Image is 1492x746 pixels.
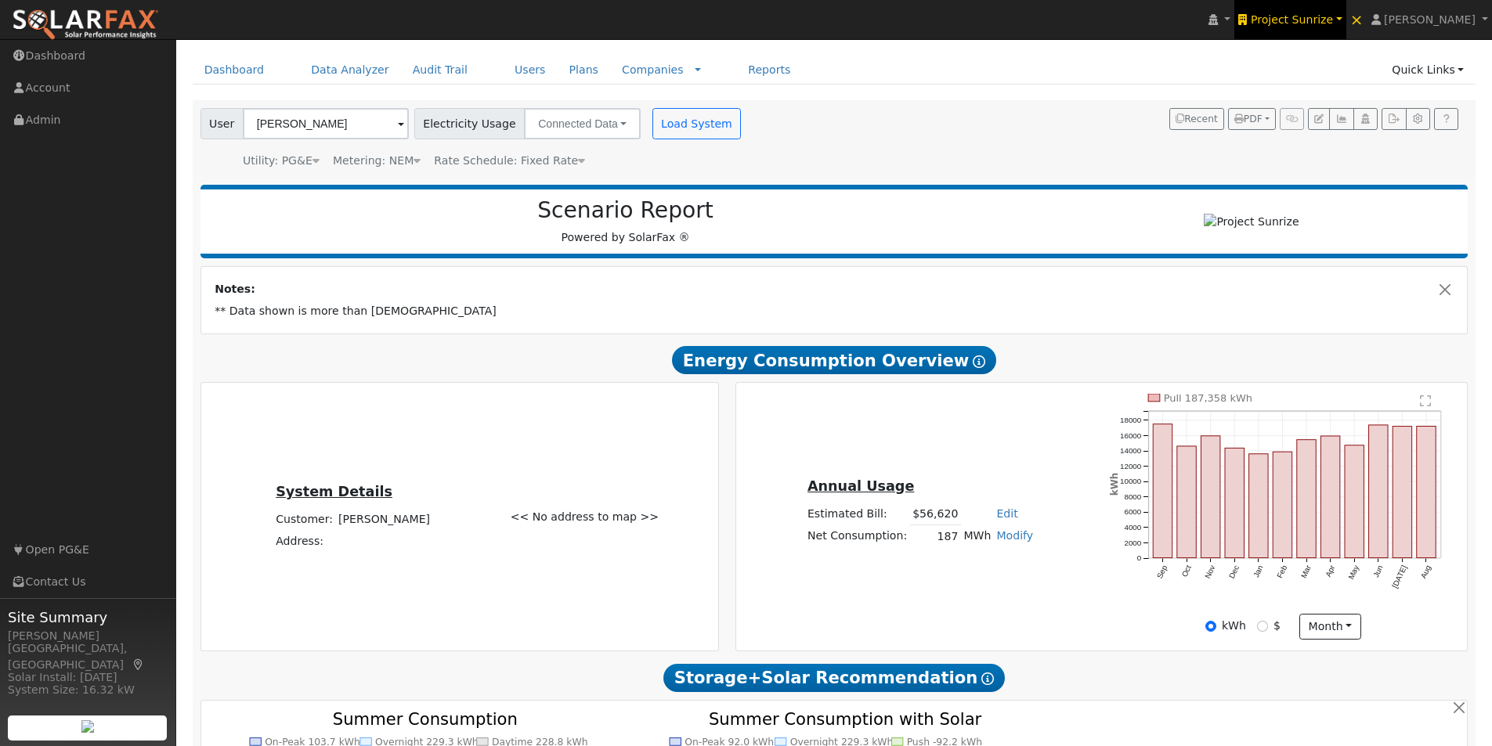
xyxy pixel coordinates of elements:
[414,108,525,139] span: Electricity Usage
[558,56,610,85] a: Plans
[1201,436,1220,558] rect: onclick=""
[401,56,479,85] a: Audit Trail
[1225,449,1244,558] rect: onclick=""
[8,682,168,698] div: System Size: 16.32 kW
[804,503,909,525] td: Estimated Bill:
[1120,431,1142,440] text: 16000
[622,63,684,76] a: Companies
[1125,524,1142,532] text: 4000
[1120,478,1142,486] text: 10000
[1299,564,1313,580] text: Mar
[193,56,276,85] a: Dashboard
[1203,564,1216,581] text: Nov
[1273,452,1292,558] rect: onclick=""
[208,197,1043,246] div: Powered by SolarFax ®
[981,672,994,685] i: Show Help
[652,108,742,139] button: Load System
[1234,114,1263,124] span: PDF
[910,525,961,548] td: 187
[215,283,255,295] strong: Notes:
[807,478,914,494] u: Annual Usage
[1434,108,1458,130] a: Help Link
[1420,395,1431,407] text: 
[1222,618,1246,634] label: kWh
[1417,427,1436,558] rect: onclick=""
[243,108,409,139] input: Select a User
[1345,445,1364,558] rect: onclick=""
[1257,621,1268,632] input: $
[1380,56,1476,85] a: Quick Links
[1275,564,1288,579] text: Feb
[276,484,392,499] u: System Details
[1169,108,1224,130] button: Recent
[709,709,982,729] text: Summer Consumption with Solar
[1125,492,1142,501] text: 8000
[1369,425,1388,558] rect: onclick=""
[1329,108,1353,130] button: Multi-Series Graph
[503,56,558,85] a: Users
[1419,564,1432,580] text: Aug
[1391,564,1409,589] text: [DATE]
[1204,214,1299,230] img: Project Sunrize
[1297,440,1316,558] rect: onclick=""
[1177,446,1196,558] rect: onclick=""
[1227,564,1241,581] text: Dec
[333,153,421,169] div: Metering: NEM
[8,640,168,673] div: [GEOGRAPHIC_DATA], [GEOGRAPHIC_DATA]
[961,525,994,548] td: MWh
[333,709,518,729] text: Summer Consumption
[910,503,961,525] td: $56,620
[1153,424,1172,558] rect: onclick=""
[1125,539,1142,547] text: 2000
[212,301,1457,323] td: ** Data shown is more than [DEMOGRAPHIC_DATA]
[502,394,715,640] div: << No address to map >>
[973,355,985,368] i: Show Help
[996,507,1017,520] a: Edit
[1353,108,1378,130] button: Login As
[81,720,94,733] img: retrieve
[1137,554,1142,563] text: 0
[524,108,641,139] button: Connected Data
[434,154,585,167] span: Alias: None
[336,509,433,531] td: [PERSON_NAME]
[8,628,168,644] div: [PERSON_NAME]
[1299,614,1361,640] button: month
[273,509,336,531] td: Customer:
[132,658,146,671] a: Map
[200,108,244,139] span: User
[1180,564,1194,578] text: Oct
[1393,427,1411,558] rect: onclick=""
[243,153,320,169] div: Utility: PG&E
[1308,108,1330,130] button: Edit User
[1406,108,1430,130] button: Settings
[1120,416,1142,424] text: 18000
[1371,564,1385,579] text: Jun
[1228,108,1276,130] button: PDF
[1205,621,1216,632] input: kWh
[663,664,1005,692] span: Storage+Solar Recommendation
[1251,13,1333,26] span: Project Sunrize
[1252,564,1265,579] text: Jan
[1249,454,1268,558] rect: onclick=""
[672,346,996,374] span: Energy Consumption Overview
[736,56,802,85] a: Reports
[1273,618,1281,634] label: $
[1384,13,1476,26] span: [PERSON_NAME]
[1164,392,1252,404] text: Pull 187,358 kWh
[1437,281,1454,297] button: Close
[8,607,168,628] span: Site Summary
[1324,564,1337,578] text: Apr
[216,197,1035,224] h2: Scenario Report
[299,56,401,85] a: Data Analyzer
[1120,462,1142,470] text: 12000
[1350,10,1364,29] span: ×
[273,531,336,553] td: Address:
[996,529,1033,542] a: Modify
[8,669,168,686] div: Solar Install: [DATE]
[1347,564,1361,582] text: May
[12,9,159,41] img: SolarFax
[1125,508,1142,517] text: 6000
[1109,473,1120,496] text: kWh
[1321,436,1340,558] rect: onclick=""
[1120,447,1142,456] text: 14000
